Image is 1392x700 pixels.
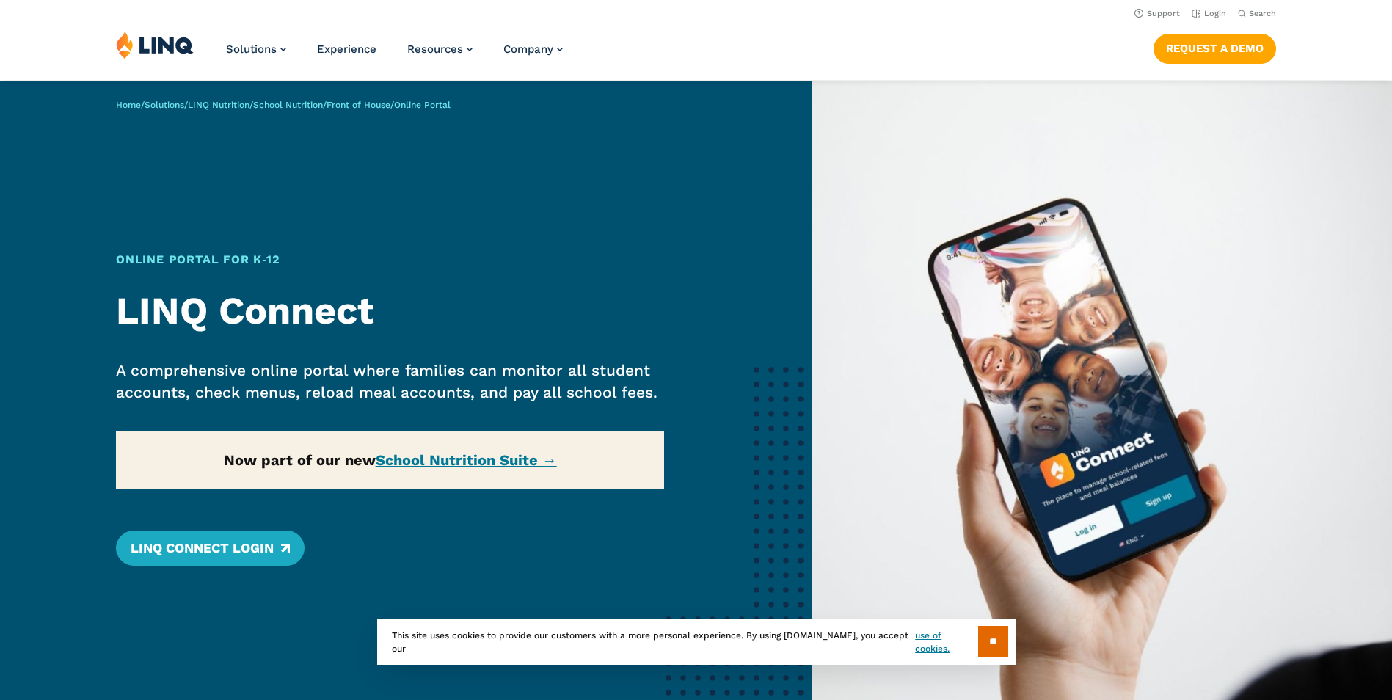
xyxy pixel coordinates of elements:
[1154,31,1276,63] nav: Button Navigation
[1134,9,1180,18] a: Support
[116,100,141,110] a: Home
[327,100,390,110] a: Front of House
[407,43,463,56] span: Resources
[915,629,977,655] a: use of cookies.
[1238,8,1276,19] button: Open Search Bar
[1154,34,1276,63] a: Request a Demo
[226,31,563,79] nav: Primary Navigation
[116,100,451,110] span: / / / / /
[116,288,374,333] strong: LINQ Connect
[394,100,451,110] span: Online Portal
[376,451,557,469] a: School Nutrition Suite →
[224,451,557,469] strong: Now part of our new
[188,100,249,110] a: LINQ Nutrition
[116,31,194,59] img: LINQ | K‑12 Software
[503,43,553,56] span: Company
[226,43,286,56] a: Solutions
[407,43,473,56] a: Resources
[116,251,664,269] h1: Online Portal for K‑12
[226,43,277,56] span: Solutions
[503,43,563,56] a: Company
[317,43,376,56] a: Experience
[145,100,184,110] a: Solutions
[253,100,323,110] a: School Nutrition
[1249,9,1276,18] span: Search
[377,619,1016,665] div: This site uses cookies to provide our customers with a more personal experience. By using [DOMAIN...
[1192,9,1226,18] a: Login
[116,360,664,404] p: A comprehensive online portal where families can monitor all student accounts, check menus, reloa...
[116,531,305,566] a: LINQ Connect Login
